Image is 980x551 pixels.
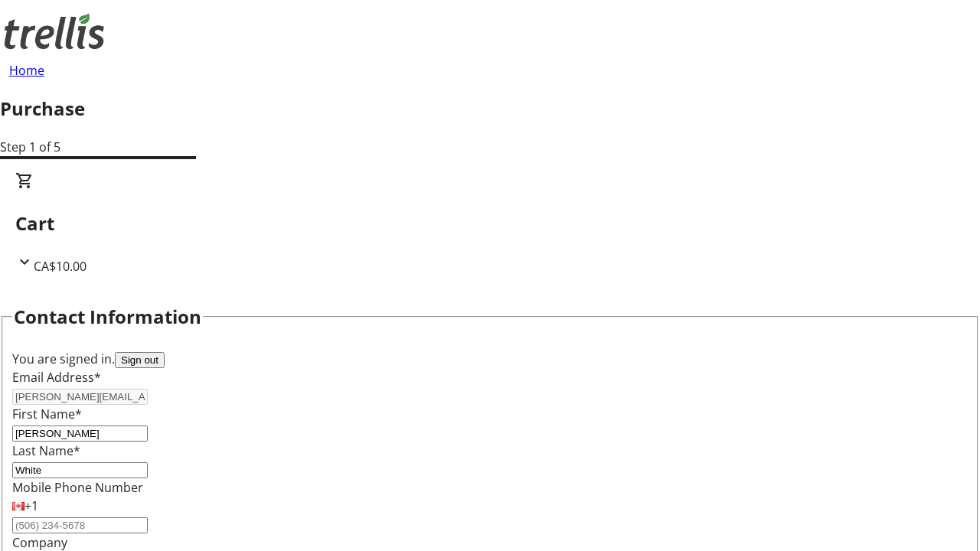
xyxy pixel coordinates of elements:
div: You are signed in. [12,350,968,368]
label: Mobile Phone Number [12,479,143,496]
label: Company [12,534,67,551]
h2: Cart [15,210,965,237]
div: CartCA$10.00 [15,171,965,275]
input: (506) 234-5678 [12,517,148,533]
span: CA$10.00 [34,258,87,275]
label: First Name* [12,406,82,422]
label: Email Address* [12,369,101,386]
button: Sign out [115,352,165,368]
h2: Contact Information [14,303,201,331]
label: Last Name* [12,442,80,459]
